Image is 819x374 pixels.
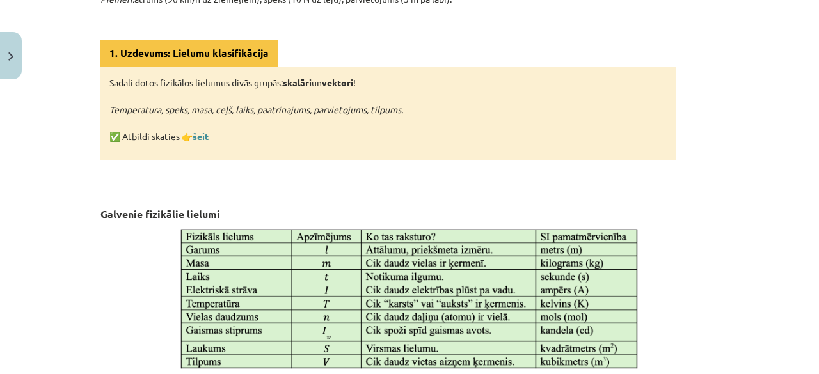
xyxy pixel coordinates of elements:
[8,52,13,61] img: icon-close-lesson-0947bae3869378f0d4975bcd49f059093ad1ed9edebbc8119c70593378902aed.svg
[100,207,220,221] strong: Galvenie fizikālie lielumi
[109,76,667,143] p: Sadali dotos fizikālos lielumus divās grupās: un ! ✅ Atbildi skaties 👉
[100,40,278,67] div: 1. Uzdevums: Lielumu klasifikācija
[109,104,403,115] em: Temperatūra, spēks, masa, ceļš, laiks, paātrinājums, pārvietojums, tilpums.
[283,77,312,88] strong: skalāri
[193,130,209,142] a: šeit
[322,77,353,88] strong: vektori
